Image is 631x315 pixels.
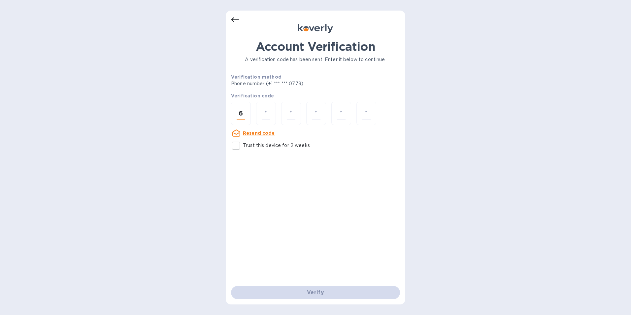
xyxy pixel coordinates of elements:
p: Verification code [231,92,400,99]
p: A verification code has been sent. Enter it below to continue. [231,56,400,63]
u: Resend code [243,130,275,136]
p: Trust this device for 2 weeks [243,142,310,149]
b: Verification method [231,74,282,80]
p: Phone number (+1 *** *** 0779) [231,80,354,87]
h1: Account Verification [231,40,400,53]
